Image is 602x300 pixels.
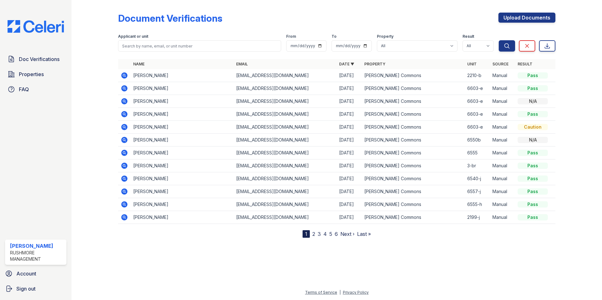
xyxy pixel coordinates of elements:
[465,108,490,121] td: 6603-e
[463,34,474,39] label: Result
[133,62,145,66] a: Name
[234,108,337,121] td: [EMAIL_ADDRESS][DOMAIN_NAME]
[490,198,515,211] td: Manual
[465,82,490,95] td: 6603-e
[357,231,371,237] a: Last »
[362,211,465,224] td: [PERSON_NAME] Commons
[131,134,234,147] td: [PERSON_NAME]
[465,185,490,198] td: 6557-j
[362,147,465,159] td: [PERSON_NAME] Commons
[339,290,341,295] div: |
[337,172,362,185] td: [DATE]
[3,20,69,33] img: CE_Logo_Blue-a8612792a0a2168367f1c8372b55b34899dd931a85d93a1a3d3e32e68fde9ad4.png
[490,134,515,147] td: Manual
[236,62,248,66] a: Email
[19,55,60,63] span: Doc Verifications
[518,137,548,143] div: N/A
[3,282,69,295] a: Sign out
[465,147,490,159] td: 6555
[312,231,315,237] a: 2
[518,163,548,169] div: Pass
[234,147,337,159] td: [EMAIL_ADDRESS][DOMAIN_NAME]
[323,231,327,237] a: 4
[465,121,490,134] td: 6603-e
[518,188,548,195] div: Pass
[318,231,321,237] a: 3
[131,108,234,121] td: [PERSON_NAME]
[362,185,465,198] td: [PERSON_NAME] Commons
[362,108,465,121] td: [PERSON_NAME] Commons
[465,134,490,147] td: 6550b
[362,95,465,108] td: [PERSON_NAME] Commons
[303,230,310,238] div: 1
[518,175,548,182] div: Pass
[19,70,44,78] span: Properties
[234,82,337,95] td: [EMAIL_ADDRESS][DOMAIN_NAME]
[490,185,515,198] td: Manual
[234,172,337,185] td: [EMAIL_ADDRESS][DOMAIN_NAME]
[337,108,362,121] td: [DATE]
[490,121,515,134] td: Manual
[329,231,332,237] a: 5
[337,69,362,82] td: [DATE]
[118,40,281,52] input: Search by name, email, or unit number
[362,134,465,147] td: [PERSON_NAME] Commons
[337,147,362,159] td: [DATE]
[131,95,234,108] td: [PERSON_NAME]
[340,231,355,237] a: Next ›
[490,108,515,121] td: Manual
[518,150,548,156] div: Pass
[337,198,362,211] td: [DATE]
[131,198,234,211] td: [PERSON_NAME]
[10,242,64,250] div: [PERSON_NAME]
[518,98,548,104] div: N/A
[465,95,490,108] td: 6603-e
[305,290,337,295] a: Terms of Service
[498,13,555,23] a: Upload Documents
[286,34,296,39] label: From
[490,172,515,185] td: Manual
[234,211,337,224] td: [EMAIL_ADDRESS][DOMAIN_NAME]
[131,185,234,198] td: [PERSON_NAME]
[3,267,69,280] a: Account
[118,13,222,24] div: Document Verifications
[337,82,362,95] td: [DATE]
[465,211,490,224] td: 2199-j
[377,34,394,39] label: Property
[465,198,490,211] td: 6555-h
[131,159,234,172] td: [PERSON_NAME]
[335,231,338,237] a: 6
[518,214,548,220] div: Pass
[234,121,337,134] td: [EMAIL_ADDRESS][DOMAIN_NAME]
[16,270,36,277] span: Account
[465,159,490,172] td: 3-br
[19,86,29,93] span: FAQ
[490,159,515,172] td: Manual
[337,121,362,134] td: [DATE]
[492,62,508,66] a: Source
[518,201,548,208] div: Pass
[518,72,548,79] div: Pass
[490,69,515,82] td: Manual
[234,185,337,198] td: [EMAIL_ADDRESS][DOMAIN_NAME]
[364,62,385,66] a: Property
[131,211,234,224] td: [PERSON_NAME]
[362,198,465,211] td: [PERSON_NAME] Commons
[362,69,465,82] td: [PERSON_NAME] Commons
[490,147,515,159] td: Manual
[234,95,337,108] td: [EMAIL_ADDRESS][DOMAIN_NAME]
[131,69,234,82] td: [PERSON_NAME]
[234,159,337,172] td: [EMAIL_ADDRESS][DOMAIN_NAME]
[131,82,234,95] td: [PERSON_NAME]
[118,34,148,39] label: Applicant or unit
[337,95,362,108] td: [DATE]
[16,285,36,292] span: Sign out
[490,95,515,108] td: Manual
[337,134,362,147] td: [DATE]
[362,172,465,185] td: [PERSON_NAME] Commons
[362,82,465,95] td: [PERSON_NAME] Commons
[234,134,337,147] td: [EMAIL_ADDRESS][DOMAIN_NAME]
[131,147,234,159] td: [PERSON_NAME]
[234,69,337,82] td: [EMAIL_ADDRESS][DOMAIN_NAME]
